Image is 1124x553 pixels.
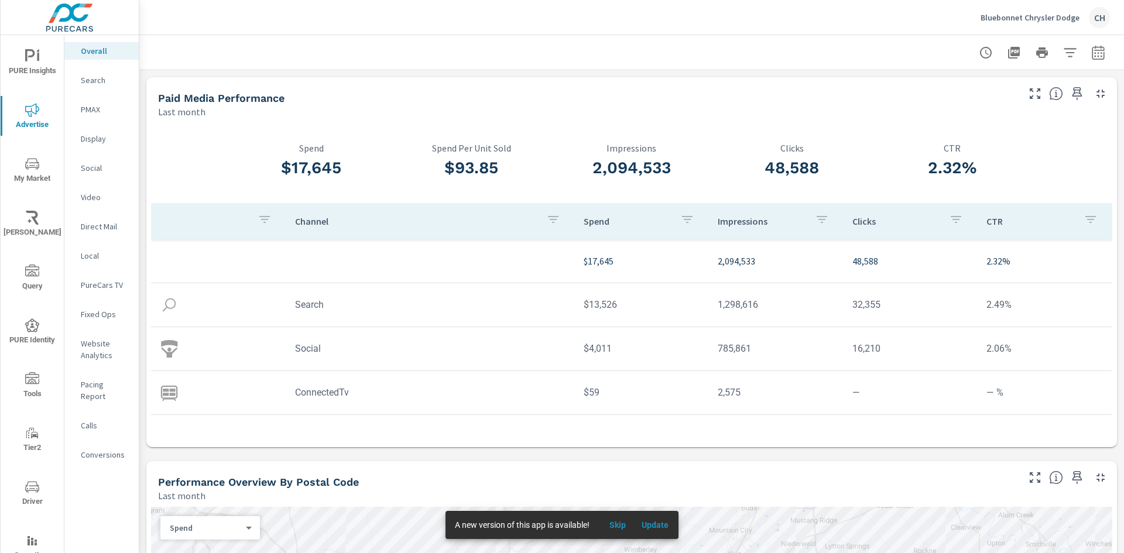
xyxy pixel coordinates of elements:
[160,384,178,401] img: icon-connectedtv.svg
[574,334,709,363] td: $4,011
[64,335,139,364] div: Website Analytics
[604,520,632,530] span: Skip
[1091,468,1110,487] button: Minimize Widget
[584,215,671,227] p: Spend
[81,162,129,174] p: Social
[852,254,968,268] p: 48,588
[64,130,139,147] div: Display
[4,265,60,293] span: Query
[1089,7,1110,28] div: CH
[4,103,60,132] span: Advertise
[843,290,978,320] td: 32,355
[81,379,129,402] p: Pacing Report
[81,191,129,203] p: Video
[392,143,552,153] p: Spend Per Unit Sold
[708,377,843,407] td: 2,575
[4,157,60,186] span: My Market
[977,334,1112,363] td: 2.06%
[712,143,872,153] p: Clicks
[4,426,60,455] span: Tier2
[4,372,60,401] span: Tools
[64,71,139,89] div: Search
[986,254,1102,268] p: 2.32%
[977,421,1112,451] td: — %
[574,421,709,451] td: $33
[64,305,139,323] div: Fixed Ops
[81,250,129,262] p: Local
[977,377,1112,407] td: — %
[872,143,1033,153] p: CTR
[843,334,978,363] td: 16,210
[64,376,139,405] div: Pacing Report
[977,290,1112,320] td: 2.49%
[64,42,139,60] div: Overall
[843,377,978,407] td: —
[718,254,834,268] p: 2,094,533
[1026,84,1044,103] button: Make Fullscreen
[1087,41,1110,64] button: Select Date Range
[64,159,139,177] div: Social
[1058,41,1082,64] button: Apply Filters
[160,340,178,358] img: icon-social.svg
[599,516,636,534] button: Skip
[551,143,712,153] p: Impressions
[872,158,1033,178] h3: 2.32%
[64,218,139,235] div: Direct Mail
[708,421,843,451] td: 6,200
[64,417,139,434] div: Calls
[64,446,139,463] div: Conversions
[718,215,806,227] p: Impressions
[81,308,129,320] p: Fixed Ops
[158,476,359,488] h5: Performance Overview By Postal Code
[170,523,241,533] p: Spend
[81,279,129,291] p: PureCars TV
[81,420,129,431] p: Calls
[64,101,139,118] div: PMAX
[551,158,712,178] h3: 2,094,533
[1091,84,1110,103] button: Minimize Widget
[286,334,574,363] td: Social
[160,296,178,314] img: icon-search.svg
[81,449,129,461] p: Conversions
[712,158,872,178] h3: 48,588
[158,489,205,503] p: Last month
[64,188,139,206] div: Video
[286,421,574,451] td: Video
[160,523,251,534] div: Spend
[4,49,60,78] span: PURE Insights
[81,74,129,86] p: Search
[641,520,669,530] span: Update
[286,290,574,320] td: Search
[986,215,1074,227] p: CTR
[843,421,978,451] td: —
[1049,87,1063,101] span: Understand performance metrics over the selected time range.
[81,338,129,361] p: Website Analytics
[981,12,1080,23] p: Bluebonnet Chrysler Dodge
[81,221,129,232] p: Direct Mail
[1002,41,1026,64] button: "Export Report to PDF"
[4,318,60,347] span: PURE Identity
[708,334,843,363] td: 785,861
[574,290,709,320] td: $13,526
[392,158,552,178] h3: $93.85
[231,143,392,153] p: Spend
[231,158,392,178] h3: $17,645
[1049,470,1063,485] span: Understand performance data by postal code. Individual postal codes can be selected and expanded ...
[636,516,674,534] button: Update
[158,92,285,104] h5: Paid Media Performance
[4,480,60,509] span: Driver
[64,247,139,265] div: Local
[81,45,129,57] p: Overall
[286,377,574,407] td: ConnectedTv
[584,254,700,268] p: $17,645
[1068,468,1087,487] span: Save this to your personalized report
[852,215,940,227] p: Clicks
[81,133,129,145] p: Display
[81,104,129,115] p: PMAX
[295,215,537,227] p: Channel
[158,105,205,119] p: Last month
[64,276,139,294] div: PureCars TV
[1068,84,1087,103] span: Save this to your personalized report
[574,377,709,407] td: $59
[1030,41,1054,64] button: Print Report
